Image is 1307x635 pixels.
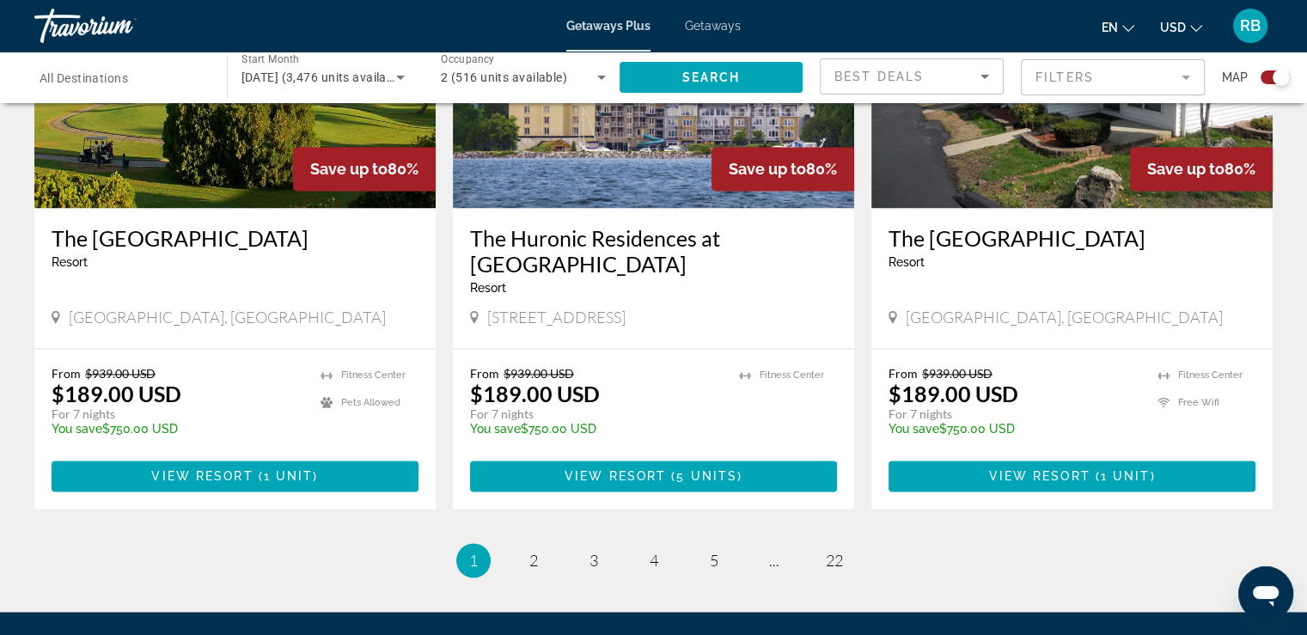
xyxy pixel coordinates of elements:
span: ( ) [253,469,319,483]
p: For 7 nights [470,406,722,422]
div: 80% [712,147,854,191]
button: User Menu [1228,8,1273,44]
span: [STREET_ADDRESS] [487,308,626,327]
span: All Destinations [40,71,128,85]
button: View Resort(5 units) [470,461,837,492]
span: [GEOGRAPHIC_DATA], [GEOGRAPHIC_DATA] [69,308,386,327]
button: View Resort(1 unit) [52,461,418,492]
span: 4 [650,551,658,570]
button: Change language [1102,15,1134,40]
span: View Resort [988,469,1090,483]
span: Resort [470,281,506,295]
span: You save [52,422,102,436]
span: Resort [52,255,88,269]
mat-select: Sort by [834,66,989,87]
span: Free Wifi [1178,397,1219,408]
span: 1 [469,551,478,570]
span: 2 (516 units available) [441,70,567,84]
span: Fitness Center [341,369,406,381]
a: The [GEOGRAPHIC_DATA] [889,225,1255,251]
nav: Pagination [34,543,1273,577]
span: USD [1160,21,1186,34]
p: $189.00 USD [470,381,600,406]
span: [DATE] (3,476 units available) [241,70,408,84]
span: Save up to [729,160,806,178]
a: The [GEOGRAPHIC_DATA] [52,225,418,251]
span: RB [1240,17,1261,34]
a: Travorium [34,3,206,48]
button: Change currency [1160,15,1202,40]
span: 1 unit [1101,469,1151,483]
p: For 7 nights [889,406,1140,422]
span: Fitness Center [1178,369,1243,381]
span: 5 units [676,469,737,483]
span: Resort [889,255,925,269]
span: From [470,366,499,381]
span: From [52,366,81,381]
span: Save up to [1147,160,1225,178]
span: ... [769,551,779,570]
p: $750.00 USD [470,422,722,436]
span: You save [889,422,939,436]
span: ( ) [666,469,742,483]
span: View Resort [565,469,666,483]
span: 5 [710,551,718,570]
span: en [1102,21,1118,34]
p: $750.00 USD [889,422,1140,436]
p: $750.00 USD [52,422,303,436]
p: $189.00 USD [52,381,181,406]
div: 80% [293,147,436,191]
p: $189.00 USD [889,381,1018,406]
span: $939.00 USD [922,366,992,381]
span: Search [681,70,740,84]
span: Best Deals [834,70,924,83]
a: Getaways Plus [566,19,650,33]
span: 22 [826,551,843,570]
span: Pets Allowed [341,397,400,408]
span: You save [470,422,521,436]
span: 2 [529,551,538,570]
span: $939.00 USD [85,366,156,381]
a: The Huronic Residences at [GEOGRAPHIC_DATA] [470,225,837,277]
span: Save up to [310,160,388,178]
button: Filter [1021,58,1205,96]
span: Occupancy [441,53,495,65]
button: View Resort(1 unit) [889,461,1255,492]
span: Start Month [241,53,299,65]
a: Getaways [685,19,741,33]
span: [GEOGRAPHIC_DATA], [GEOGRAPHIC_DATA] [906,308,1223,327]
span: From [889,366,918,381]
span: 3 [589,551,598,570]
button: Search [620,62,803,93]
span: $939.00 USD [504,366,574,381]
span: Fitness Center [760,369,824,381]
span: ( ) [1090,469,1156,483]
span: 1 unit [264,469,314,483]
span: View Resort [151,469,253,483]
div: 80% [1130,147,1273,191]
span: Map [1222,65,1248,89]
iframe: Button to launch messaging window [1238,566,1293,621]
p: For 7 nights [52,406,303,422]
